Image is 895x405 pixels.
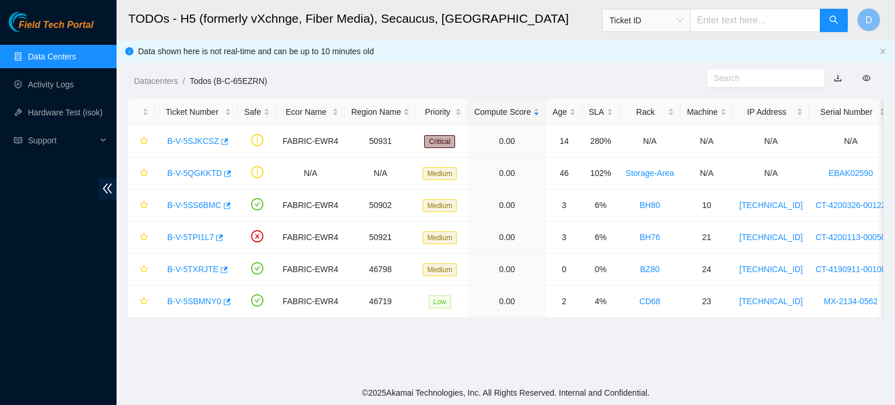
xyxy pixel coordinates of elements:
[14,136,22,145] span: read
[681,253,733,286] td: 24
[468,157,546,189] td: 0.00
[739,265,803,274] a: [TECHNICAL_ID]
[345,157,417,189] td: N/A
[28,80,74,89] a: Activity Logs
[9,21,93,36] a: Akamai TechnologiesField Tech Portal
[739,297,803,306] a: [TECHNICAL_ID]
[117,381,895,405] footer: © 2025 Akamai Technologies, Inc. All Rights Reserved. Internal and Confidential.
[640,265,660,274] a: BZ80
[135,132,149,150] button: star
[865,13,872,27] span: D
[251,134,263,146] span: exclamation-circle
[468,286,546,318] td: 0.00
[862,74,871,82] span: eye
[829,168,873,178] a: EBAK02590
[879,48,886,55] span: close
[820,9,848,32] button: search
[276,221,345,253] td: FABRIC-EWR4
[140,265,148,274] span: star
[251,166,263,178] span: exclamation-circle
[809,125,893,157] td: N/A
[816,200,886,210] a: CT-4200326-00122
[582,189,619,221] td: 6%
[276,189,345,221] td: FABRIC-EWR4
[251,262,263,274] span: check-circle
[140,201,148,210] span: star
[28,108,103,117] a: Hardware Test (isok)
[140,137,148,146] span: star
[829,15,838,26] span: search
[28,129,97,152] span: Support
[739,233,803,242] a: [TECHNICAL_ID]
[276,286,345,318] td: FABRIC-EWR4
[824,297,878,306] a: MX-2134-0562
[422,199,457,212] span: Medium
[276,253,345,286] td: FABRIC-EWR4
[140,297,148,307] span: star
[681,189,733,221] td: 10
[9,12,59,32] img: Akamai Technologies
[816,265,886,274] a: CT-4190911-00108
[422,231,457,244] span: Medium
[582,253,619,286] td: 0%
[546,286,582,318] td: 2
[681,221,733,253] td: 21
[167,200,221,210] a: B-V-5SS6BMC
[167,136,219,146] a: B-V-5SJKCSZ
[681,286,733,318] td: 23
[582,221,619,253] td: 6%
[345,125,417,157] td: 50931
[733,125,809,157] td: N/A
[619,125,681,157] td: N/A
[345,286,417,318] td: 46719
[98,178,117,199] span: double-left
[251,294,263,307] span: check-circle
[424,135,455,148] span: Critical
[251,230,263,242] span: close-circle
[140,169,148,178] span: star
[640,200,660,210] a: BH80
[546,221,582,253] td: 3
[134,76,178,86] a: Datacenters
[167,265,219,274] a: B-V-5TXRJTE
[546,157,582,189] td: 46
[345,253,417,286] td: 46798
[714,72,808,84] input: Search
[639,297,660,306] a: CD68
[135,292,149,311] button: star
[733,157,809,189] td: N/A
[422,167,457,180] span: Medium
[140,233,148,242] span: star
[135,196,149,214] button: star
[167,168,222,178] a: B-V-5QGKKTD
[857,8,880,31] button: D
[816,233,886,242] a: CT-4200113-00050
[582,125,619,157] td: 280%
[167,297,221,306] a: B-V-5SBMNY0
[739,200,803,210] a: [TECHNICAL_ID]
[429,295,451,308] span: Low
[19,20,93,31] span: Field Tech Portal
[546,253,582,286] td: 0
[834,73,842,83] a: download
[582,157,619,189] td: 102%
[690,9,820,32] input: Enter text here...
[681,125,733,157] td: N/A
[135,260,149,279] button: star
[345,189,417,221] td: 50902
[251,198,263,210] span: check-circle
[422,263,457,276] span: Medium
[640,233,660,242] a: BH76
[468,253,546,286] td: 0.00
[468,125,546,157] td: 0.00
[468,189,546,221] td: 0.00
[468,221,546,253] td: 0.00
[626,168,674,178] a: Storage-Area
[135,228,149,246] button: star
[276,157,345,189] td: N/A
[345,221,417,253] td: 50921
[609,12,683,29] span: Ticket ID
[28,52,76,61] a: Data Centers
[582,286,619,318] td: 4%
[825,69,851,87] button: download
